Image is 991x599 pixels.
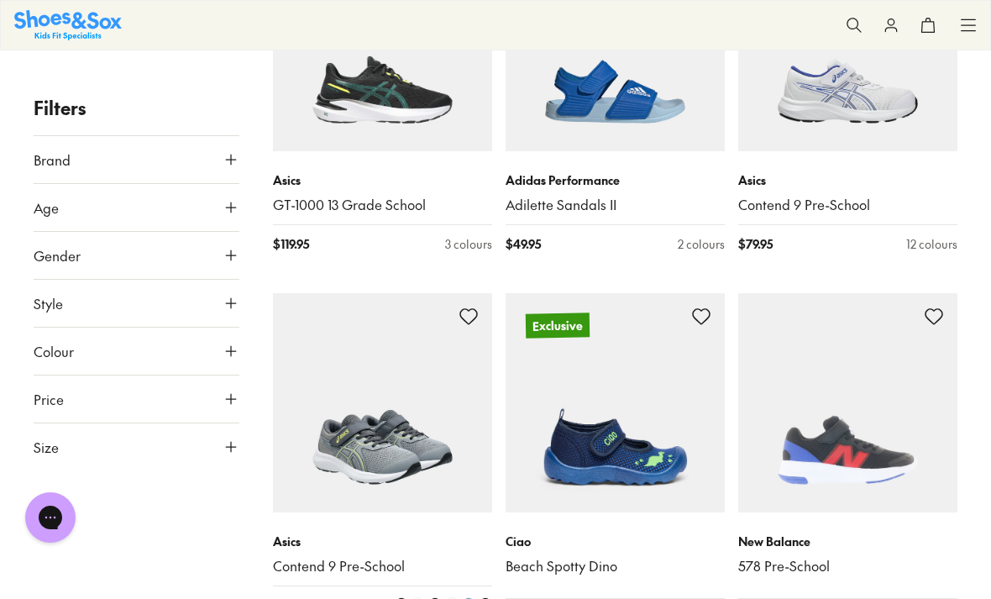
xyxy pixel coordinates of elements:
a: Exclusive [506,293,725,512]
span: Style [34,293,63,313]
span: $ 79.95 [738,235,773,253]
span: Colour [34,341,74,361]
p: Adidas Performance [506,171,725,189]
iframe: Gorgias live chat messenger [17,486,84,549]
p: Filters [34,94,239,122]
p: Asics [273,533,492,550]
p: Exclusive [526,313,590,339]
span: Size [34,437,59,457]
span: Age [34,197,59,218]
span: $ 49.95 [506,235,541,253]
div: 2 colours [678,235,725,253]
span: Gender [34,245,81,265]
a: 578 Pre-School [738,557,957,575]
img: SNS_Logo_Responsive.svg [14,10,122,39]
p: Asics [738,171,957,189]
button: Size [34,423,239,470]
a: Contend 9 Pre-School [738,196,957,214]
span: $ 119.95 [273,235,309,253]
a: Shoes & Sox [14,10,122,39]
span: Brand [34,150,71,170]
span: Price [34,389,64,409]
div: 3 colours [445,235,492,253]
a: Adilette Sandals II [506,196,725,214]
button: Colour [34,328,239,375]
button: Age [34,184,239,231]
button: Gender [34,232,239,279]
button: Brand [34,136,239,183]
div: 12 colours [906,235,957,253]
p: Asics [273,171,492,189]
p: Ciao [506,533,725,550]
button: Price [34,376,239,423]
button: Style [34,280,239,327]
a: Contend 9 Pre-School [273,557,492,575]
a: GT-1000 13 Grade School [273,196,492,214]
p: New Balance [738,533,957,550]
a: Beach Spotty Dino [506,557,725,575]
